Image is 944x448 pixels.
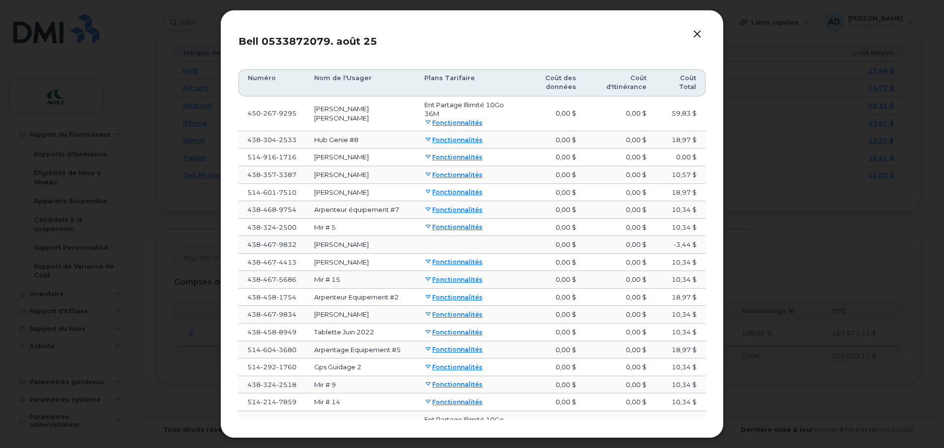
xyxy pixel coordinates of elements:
[424,329,482,336] a: Fonctionnalités
[247,310,296,318] span: 438
[276,346,296,354] span: 3680
[655,289,706,306] td: 18,97 $
[424,363,482,371] a: Fonctionnalités
[276,310,296,318] span: 9834
[514,324,585,341] td: 0,00 $
[585,341,655,359] td: 0,00 $
[655,306,706,324] td: 10,34 $
[585,306,655,324] td: 0,00 $
[514,341,585,359] td: 0,00 $
[514,289,585,306] td: 0,00 $
[585,289,655,306] td: 0,00 $
[305,306,415,324] td: [PERSON_NAME]
[247,328,296,336] span: 438
[514,306,585,324] td: 0,00 $
[261,363,276,371] span: 292
[276,363,296,371] span: 1760
[305,289,415,306] td: Arpenteur Equipement #2
[585,324,655,341] td: 0,00 $
[247,346,296,354] span: 514
[655,324,706,341] td: 10,34 $
[585,358,655,376] td: 0,00 $
[655,341,706,359] td: 18,97 $
[261,328,276,336] span: 458
[276,328,296,336] span: 8949
[305,358,415,376] td: Gps Guidage 2
[305,341,415,359] td: Arpentage Equipement #5
[247,363,296,371] span: 514
[424,346,482,353] a: Fonctionnalités
[514,358,585,376] td: 0,00 $
[424,311,482,318] a: Fonctionnalités
[655,358,706,376] td: 10,34 $
[261,310,276,318] span: 467
[261,346,276,354] span: 604
[305,324,415,341] td: Tablette Juin 2022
